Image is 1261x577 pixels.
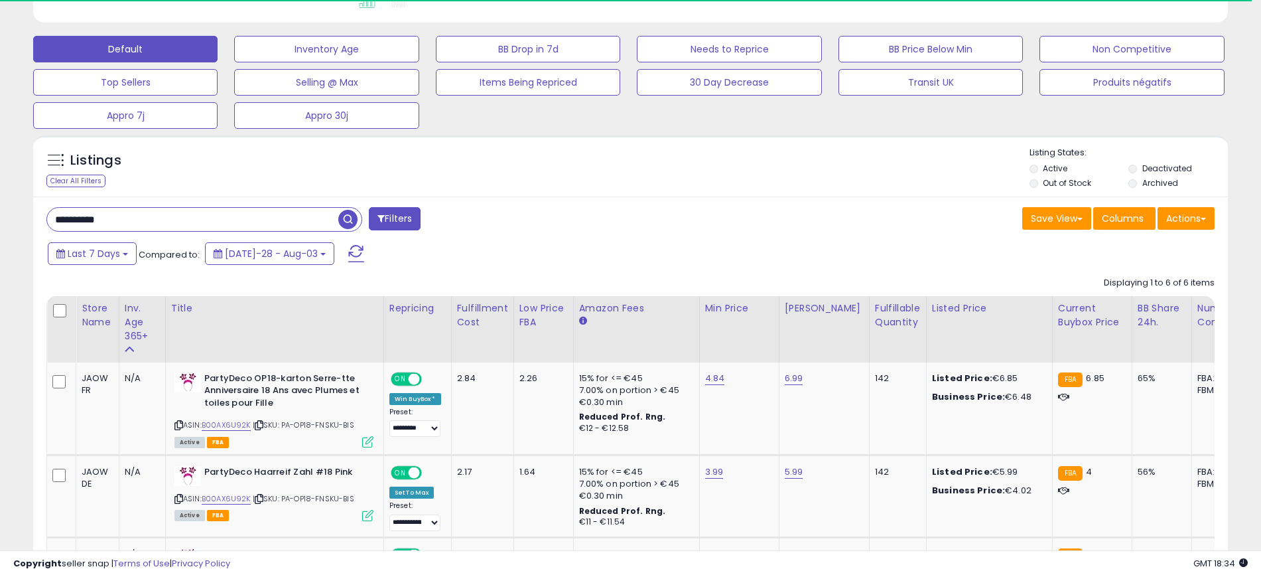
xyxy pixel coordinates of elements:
[1138,466,1181,478] div: 56%
[838,36,1023,62] button: BB Price Below Min
[637,69,821,96] button: 30 Day Decrease
[202,420,251,431] a: B00AX6U92K
[436,69,620,96] button: Items Being Repriced
[392,373,409,384] span: ON
[705,465,724,479] a: 3.99
[392,467,409,479] span: ON
[838,69,1023,96] button: Transit UK
[579,411,666,422] b: Reduced Prof. Rng.
[174,437,205,448] span: All listings currently available for purchase on Amazon
[579,478,689,490] div: 7.00% on portion > €45
[174,372,373,446] div: ASIN:
[579,517,689,528] div: €11 - €11.54
[579,396,689,408] div: €0.30 min
[932,465,992,478] b: Listed Price:
[637,36,821,62] button: Needs to Reprice
[457,372,503,384] div: 2.84
[389,393,441,405] div: Win BuyBox *
[253,493,354,504] span: | SKU: PA-OP18-FNSKU-BIS
[1039,36,1224,62] button: Non Competitive
[932,466,1042,478] div: €5.99
[1093,207,1156,230] button: Columns
[1058,466,1083,481] small: FBA
[171,301,378,315] div: Title
[253,420,354,430] span: | SKU: PA-OP18-FNSKU-BIS
[875,372,916,384] div: 142
[205,242,334,265] button: [DATE]-28 - Aug-03
[1197,384,1241,396] div: FBM: 3
[1138,372,1181,384] div: 65%
[579,423,689,434] div: €12 - €12.58
[519,372,563,384] div: 2.26
[207,510,230,521] span: FBA
[68,247,120,260] span: Last 7 Days
[1104,277,1215,289] div: Displaying 1 to 6 of 6 items
[579,372,689,384] div: 15% for <= €45
[174,372,201,392] img: 4120tkxRmlL._SL40_.jpg
[172,557,230,570] a: Privacy Policy
[457,466,503,478] div: 2.17
[875,301,921,329] div: Fulfillable Quantity
[579,490,689,502] div: €0.30 min
[579,315,587,327] small: Amazon Fees.
[705,372,725,385] a: 4.84
[33,102,218,129] button: Appro 7j
[204,466,365,482] b: PartyDeco Haarreif Zahl #18 Pink
[785,301,864,315] div: [PERSON_NAME]
[932,372,1042,384] div: €6.85
[785,372,803,385] a: 6.99
[125,466,155,478] div: N/A
[932,484,1005,497] b: Business Price:
[369,207,421,230] button: Filters
[174,466,201,486] img: 4120tkxRmlL._SL40_.jpg
[13,558,230,570] div: seller snap | |
[125,301,160,343] div: Inv. Age 365+
[234,102,419,129] button: Appro 30j
[420,373,441,384] span: OFF
[202,493,251,505] a: B00AX6U92K
[125,372,155,384] div: N/A
[436,36,620,62] button: BB Drop in 7d
[579,505,666,517] b: Reduced Prof. Rng.
[389,501,441,531] div: Preset:
[82,301,113,329] div: Store Name
[1058,301,1126,329] div: Current Buybox Price
[33,36,218,62] button: Default
[519,466,563,478] div: 1.64
[1086,465,1092,478] span: 4
[1058,372,1083,387] small: FBA
[207,437,230,448] span: FBA
[389,408,441,438] div: Preset:
[1197,478,1241,490] div: FBM: 7
[579,466,689,478] div: 15% for <= €45
[1039,69,1224,96] button: Produits négatifs
[1043,177,1091,189] label: Out of Stock
[46,175,105,187] div: Clear All Filters
[13,557,62,570] strong: Copyright
[33,69,218,96] button: Top Sellers
[234,69,419,96] button: Selling @ Max
[1158,207,1215,230] button: Actions
[1193,557,1248,570] span: 2025-08-11 18:34 GMT
[932,391,1042,403] div: €6.48
[48,242,137,265] button: Last 7 Days
[1197,466,1241,478] div: FBA: 6
[1138,301,1186,329] div: BB Share 24h.
[82,372,109,396] div: JAOW FR
[389,487,434,499] div: Set To Max
[932,390,1005,403] b: Business Price:
[875,466,916,478] div: 142
[579,301,694,315] div: Amazon Fees
[932,485,1042,497] div: €4.02
[1086,372,1104,384] span: 6.85
[932,301,1047,315] div: Listed Price
[174,466,373,520] div: ASIN:
[82,466,109,490] div: JAOW DE
[420,467,441,479] span: OFF
[1197,372,1241,384] div: FBA: 5
[785,465,803,479] a: 5.99
[1102,212,1144,225] span: Columns
[389,301,446,315] div: Repricing
[1142,163,1192,174] label: Deactivated
[1043,163,1067,174] label: Active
